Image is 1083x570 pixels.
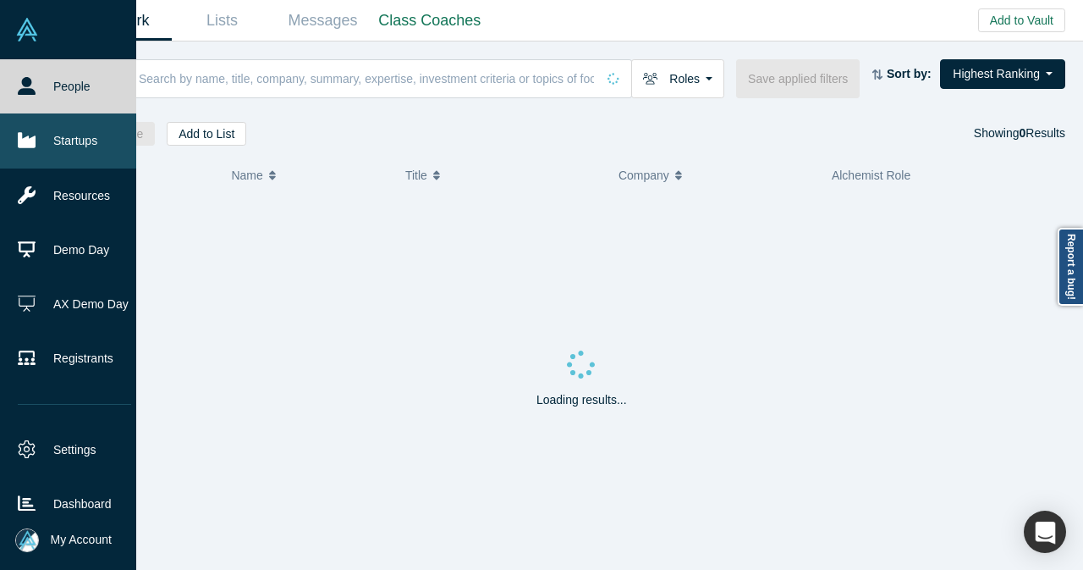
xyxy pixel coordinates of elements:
[231,158,388,193] button: Name
[172,1,272,41] a: Lists
[15,18,39,42] img: Alchemist Vault Logo
[15,528,39,552] img: Mia Scott's Account
[373,1,487,41] a: Class Coaches
[978,8,1065,32] button: Add to Vault
[618,158,669,193] span: Company
[1020,126,1026,140] strong: 0
[536,391,627,409] p: Loading results...
[832,169,910,182] span: Alchemist Role
[51,531,112,549] span: My Account
[887,67,932,80] strong: Sort by:
[167,122,246,146] button: Add to List
[974,122,1065,146] div: Showing
[1058,228,1083,306] a: Report a bug!
[405,158,427,193] span: Title
[405,158,601,193] button: Title
[618,158,814,193] button: Company
[272,1,373,41] a: Messages
[137,58,596,98] input: Search by name, title, company, summary, expertise, investment criteria or topics of focus
[631,59,724,98] button: Roles
[1020,126,1065,140] span: Results
[231,158,262,193] span: Name
[940,59,1065,89] button: Highest Ranking
[736,59,860,98] button: Save applied filters
[15,528,112,552] button: My Account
